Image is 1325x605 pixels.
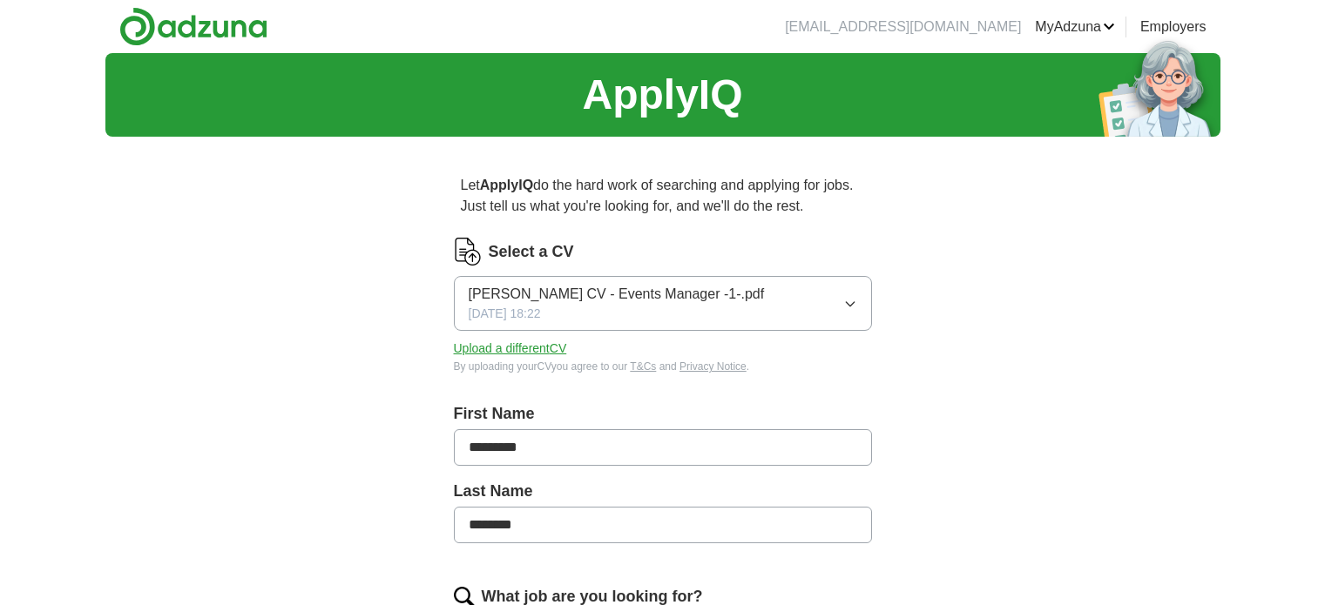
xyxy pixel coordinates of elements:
img: CV Icon [454,238,482,266]
button: Upload a differentCV [454,339,567,358]
div: By uploading your CV you agree to our and . [454,359,872,374]
label: Select a CV [489,240,574,264]
span: [DATE] 18:22 [469,305,541,323]
strong: ApplyIQ [480,178,533,192]
a: MyAdzuna [1035,17,1115,37]
a: T&Cs [630,360,656,373]
img: Adzuna logo [119,7,267,46]
a: Employers [1140,17,1207,37]
label: Last Name [454,480,872,503]
h1: ApplyIQ [582,64,742,126]
span: [PERSON_NAME] CV - Events Manager -1-.pdf [469,284,765,305]
label: First Name [454,402,872,426]
li: [EMAIL_ADDRESS][DOMAIN_NAME] [785,17,1021,37]
a: Privacy Notice [679,360,747,373]
button: [PERSON_NAME] CV - Events Manager -1-.pdf[DATE] 18:22 [454,276,872,331]
p: Let do the hard work of searching and applying for jobs. Just tell us what you're looking for, an... [454,168,872,224]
